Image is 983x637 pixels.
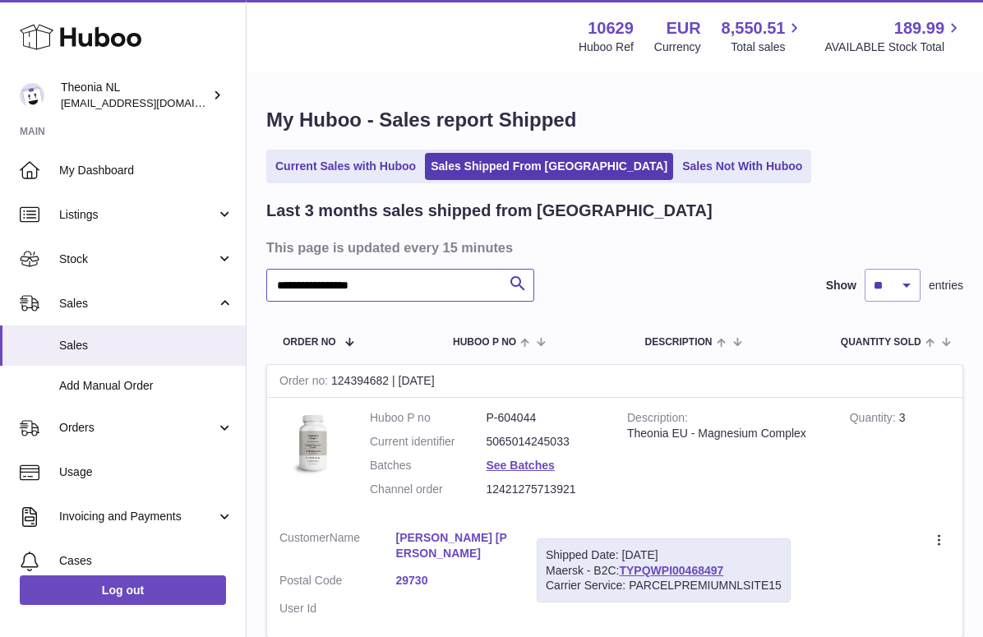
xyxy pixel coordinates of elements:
span: Sales [59,296,216,312]
span: 8,550.51 [722,17,786,39]
span: Quantity Sold [841,337,921,348]
a: [PERSON_NAME] [PERSON_NAME] [396,530,513,561]
label: Show [826,278,856,293]
span: My Dashboard [59,163,233,178]
h2: Last 3 months sales shipped from [GEOGRAPHIC_DATA] [266,200,713,222]
a: TYPQWPI00468497 [619,564,723,577]
span: 189.99 [894,17,944,39]
a: Log out [20,575,226,605]
span: Usage [59,464,233,480]
dt: User Id [279,601,396,616]
dt: Name [279,530,396,565]
dd: 12421275713921 [487,482,603,497]
span: Order No [283,337,336,348]
span: Listings [59,207,216,223]
img: info@wholesomegoods.eu [20,83,44,108]
dd: P-604044 [487,410,603,426]
div: Currency [654,39,701,55]
span: Cases [59,553,233,569]
span: [EMAIL_ADDRESS][DOMAIN_NAME] [61,96,242,109]
dt: Postal Code [279,573,396,593]
strong: Order no [279,374,331,391]
a: Sales Not With Huboo [676,153,808,180]
a: 8,550.51 Total sales [722,17,805,55]
div: Maersk - B2C: [537,538,791,603]
span: Stock [59,252,216,267]
span: entries [929,278,963,293]
a: See Batches [487,459,555,472]
a: Current Sales with Huboo [270,153,422,180]
div: Theonia EU - Magnesium Complex [627,426,825,441]
span: Add Manual Order [59,378,233,394]
span: Customer [279,531,330,544]
h1: My Huboo - Sales report Shipped [266,107,963,133]
h3: This page is updated every 15 minutes [266,238,959,256]
strong: Quantity [850,411,899,428]
strong: Description [627,411,688,428]
td: 3 [838,398,962,518]
dd: 5065014245033 [487,434,603,450]
span: Huboo P no [453,337,516,348]
div: Carrier Service: PARCELPREMIUMNLSITE15 [546,578,782,593]
dt: Batches [370,458,487,473]
a: 29730 [396,573,513,589]
a: 189.99 AVAILABLE Stock Total [824,17,963,55]
div: 124394682 | [DATE] [267,365,962,398]
a: Sales Shipped From [GEOGRAPHIC_DATA] [425,153,673,180]
span: Orders [59,420,216,436]
span: Description [644,337,712,348]
div: Shipped Date: [DATE] [546,547,782,563]
dt: Channel order [370,482,487,497]
dt: Huboo P no [370,410,487,426]
dt: Current identifier [370,434,487,450]
span: Total sales [731,39,804,55]
span: Invoicing and Payments [59,509,216,524]
strong: EUR [666,17,700,39]
div: Huboo Ref [579,39,634,55]
span: AVAILABLE Stock Total [824,39,963,55]
strong: 10629 [588,17,634,39]
img: 106291725893142.jpg [279,410,345,476]
span: Sales [59,338,233,353]
div: Theonia NL [61,80,209,111]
